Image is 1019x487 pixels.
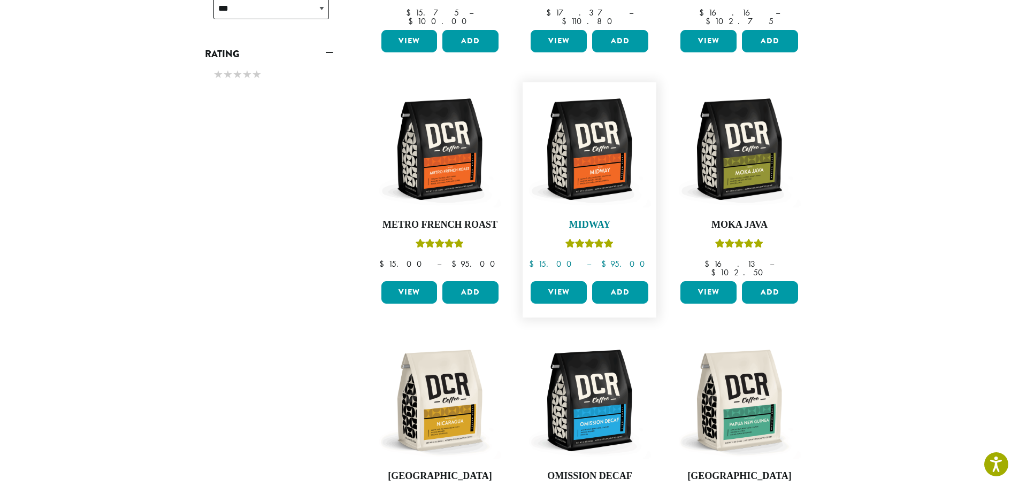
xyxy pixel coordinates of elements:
bdi: 17.37 [546,7,619,18]
a: View [381,281,438,304]
span: ★ [213,67,223,82]
img: DCR-12oz-Moka-Java-Stock-scaled.png [678,88,801,211]
bdi: 15.00 [379,258,427,269]
img: DCR-12oz-Metro-French-Roast-Stock-scaled.png [378,88,501,211]
span: – [437,258,441,269]
span: ★ [242,67,252,82]
a: View [680,281,737,304]
bdi: 15.00 [529,258,577,269]
img: DCR-12oz-Nicaragua-Stock-scaled.png [378,339,501,462]
span: $ [406,7,415,18]
button: Add [742,30,798,52]
span: – [770,258,774,269]
span: $ [529,258,538,269]
h4: Metro French Roast [379,219,502,231]
a: Metro French RoastRated 5.00 out of 5 [379,88,502,277]
span: ★ [252,67,262,82]
a: MidwayRated 5.00 out of 5 [528,88,651,277]
bdi: 110.80 [562,16,617,27]
a: Moka JavaRated 5.00 out of 5 [678,88,801,277]
span: $ [706,16,715,27]
button: Add [442,30,499,52]
button: Add [742,281,798,304]
a: View [531,30,587,52]
h4: [GEOGRAPHIC_DATA] [379,470,502,482]
bdi: 102.75 [706,16,773,27]
span: $ [601,258,610,269]
span: $ [408,16,417,27]
h4: Omission Decaf [528,470,651,482]
a: View [680,30,737,52]
a: View [381,30,438,52]
button: Add [442,281,499,304]
bdi: 95.00 [601,258,650,269]
span: $ [711,267,720,278]
span: – [587,258,591,269]
a: Rating [205,45,333,63]
h4: Midway [528,219,651,231]
bdi: 15.75 [406,7,459,18]
img: DCR-12oz-Midway-Stock-scaled.png [528,88,651,211]
div: Rated 5.00 out of 5 [565,237,614,253]
bdi: 95.00 [451,258,500,269]
h4: [GEOGRAPHIC_DATA] [678,470,801,482]
img: DCR-12oz-Papua-New-Guinea-Stock-scaled.png [678,339,801,462]
span: $ [379,258,388,269]
bdi: 16.13 [704,258,760,269]
span: $ [546,7,555,18]
button: Add [592,30,648,52]
span: – [629,7,633,18]
div: Rated 5.00 out of 5 [715,237,763,253]
a: View [531,281,587,304]
span: ★ [223,67,233,82]
span: – [776,7,780,18]
h4: Moka Java [678,219,801,231]
bdi: 100.00 [408,16,472,27]
span: – [469,7,473,18]
span: $ [704,258,714,269]
bdi: 16.16 [699,7,765,18]
div: Rated 5.00 out of 5 [416,237,464,253]
div: Rating [205,63,333,88]
button: Add [592,281,648,304]
bdi: 102.50 [711,267,768,278]
span: $ [699,7,708,18]
img: DCR-12oz-Omission-Decaf-scaled.png [528,339,651,462]
span: $ [562,16,571,27]
span: $ [451,258,461,269]
span: ★ [233,67,242,82]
